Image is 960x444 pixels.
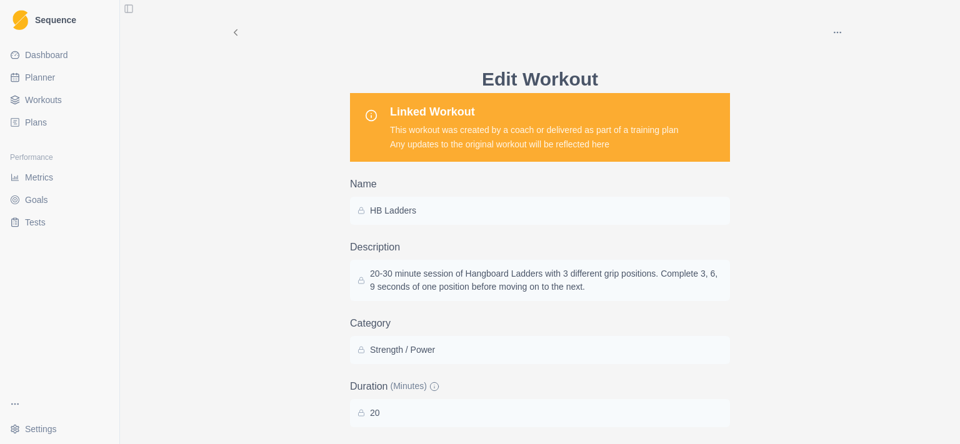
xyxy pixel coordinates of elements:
[350,240,722,255] label: Description
[35,16,76,24] span: Sequence
[370,204,416,217] p: HB Ladders
[350,316,722,331] label: Category
[5,67,114,87] a: Planner
[370,407,380,420] p: 20
[25,71,55,84] span: Planner
[5,212,114,232] a: Tests
[25,194,48,206] span: Goals
[390,103,720,121] h3: Linked Workout
[5,147,114,167] div: Performance
[5,190,114,210] a: Goals
[5,5,114,35] a: LogoSequence
[350,65,730,93] p: Edit Workout
[350,379,722,394] label: Duration
[370,343,435,357] p: Strength / Power
[5,419,114,439] button: Settings
[25,94,62,106] span: Workouts
[25,49,68,61] span: Dashboard
[5,45,114,65] a: Dashboard
[25,171,53,184] span: Metrics
[25,216,46,229] span: Tests
[350,177,722,192] label: Name
[5,112,114,132] a: Plans
[390,123,720,152] p: This workout was created by a coach or delivered as part of a training plan Any updates to the or...
[390,380,426,393] span: (Minutes)
[5,167,114,187] a: Metrics
[12,10,28,31] img: Logo
[370,267,722,294] p: 20-30 minute session of Hangboard Ladders with 3 different grip positions. Complete 3, 6, 9 secon...
[25,116,47,129] span: Plans
[5,90,114,110] a: Workouts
